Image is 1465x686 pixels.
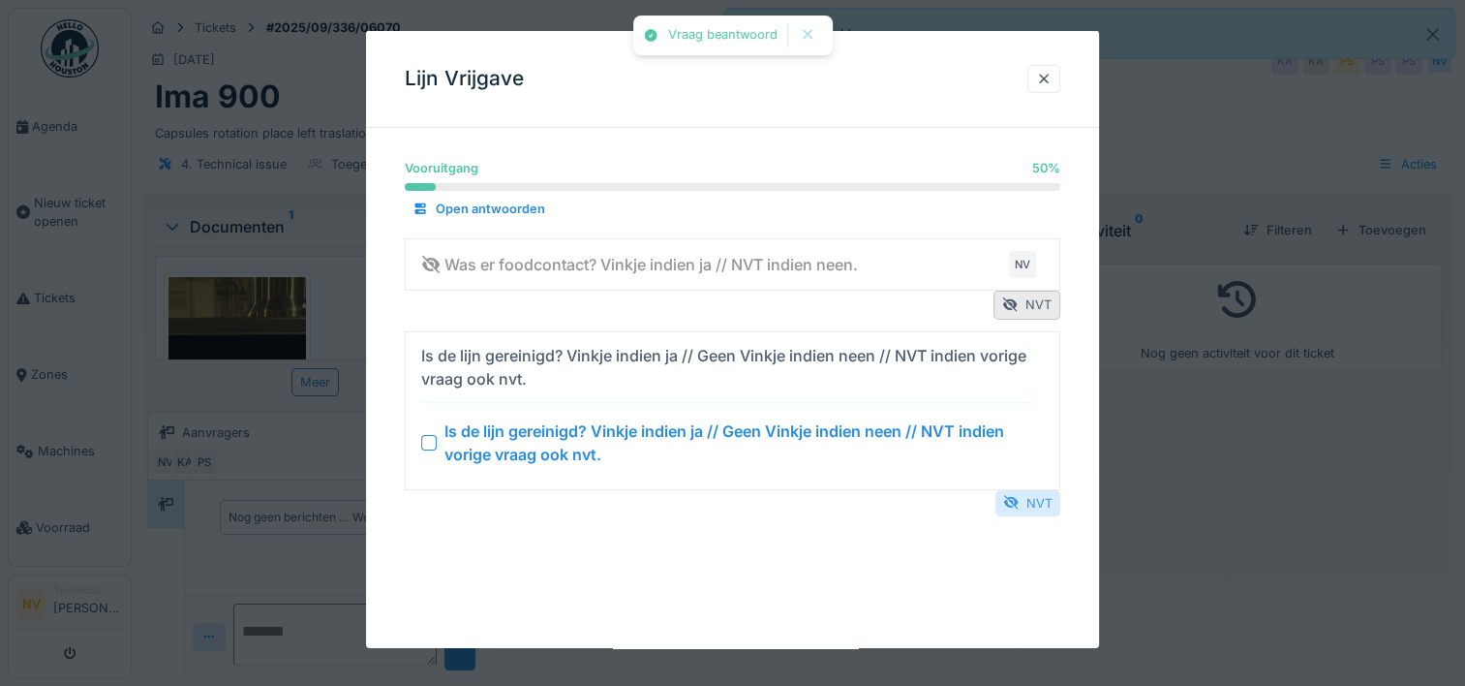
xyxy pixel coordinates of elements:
[1009,251,1036,278] div: NV
[413,339,1052,481] summary: Is de lijn gereinigd? Vinkje indien ja // Geen Vinkje indien neen // NVT indien vorige vraag ook ...
[421,253,858,276] div: Was er foodcontact? Vinkje indien ja // NVT indien neen.
[668,27,778,44] div: Vraag beantwoord
[405,196,553,222] div: Open antwoorden
[421,343,1028,390] div: Is de lijn gereinigd? Vinkje indien ja // Geen Vinkje indien neen // NVT indien vorige vraag ook ...
[444,419,1036,465] div: Is de lijn gereinigd? Vinkje indien ja // Geen Vinkje indien neen // NVT indien vorige vraag ook ...
[405,183,1060,191] progress: 50 %
[993,291,1060,319] div: NVT
[1032,159,1060,177] div: 50 %
[405,159,478,177] div: Vooruitgang
[413,246,1052,282] summary: Was er foodcontact? Vinkje indien ja // NVT indien neen.NV
[405,67,524,91] h3: Lijn Vrijgave
[995,489,1060,515] div: NVT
